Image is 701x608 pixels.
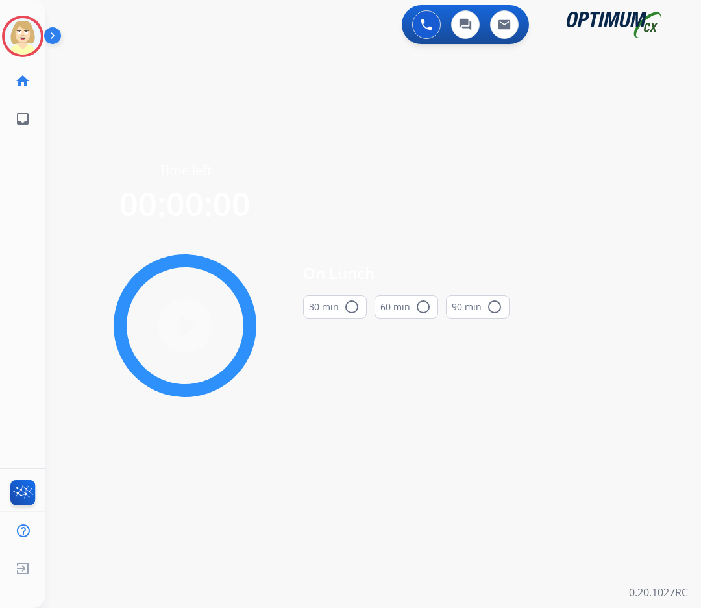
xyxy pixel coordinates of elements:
[629,585,688,600] p: 0.20.1027RC
[15,111,31,127] mat-icon: inbox
[303,295,367,319] button: 30 min
[415,299,431,315] mat-icon: radio_button_unchecked
[5,18,41,55] img: avatar
[446,295,510,319] button: 90 min
[344,299,360,315] mat-icon: radio_button_unchecked
[159,162,212,180] span: Time left
[375,295,438,319] button: 60 min
[487,299,502,315] mat-icon: radio_button_unchecked
[303,261,510,285] span: On Lunch
[15,73,31,89] mat-icon: home
[119,182,251,226] span: 00:00:00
